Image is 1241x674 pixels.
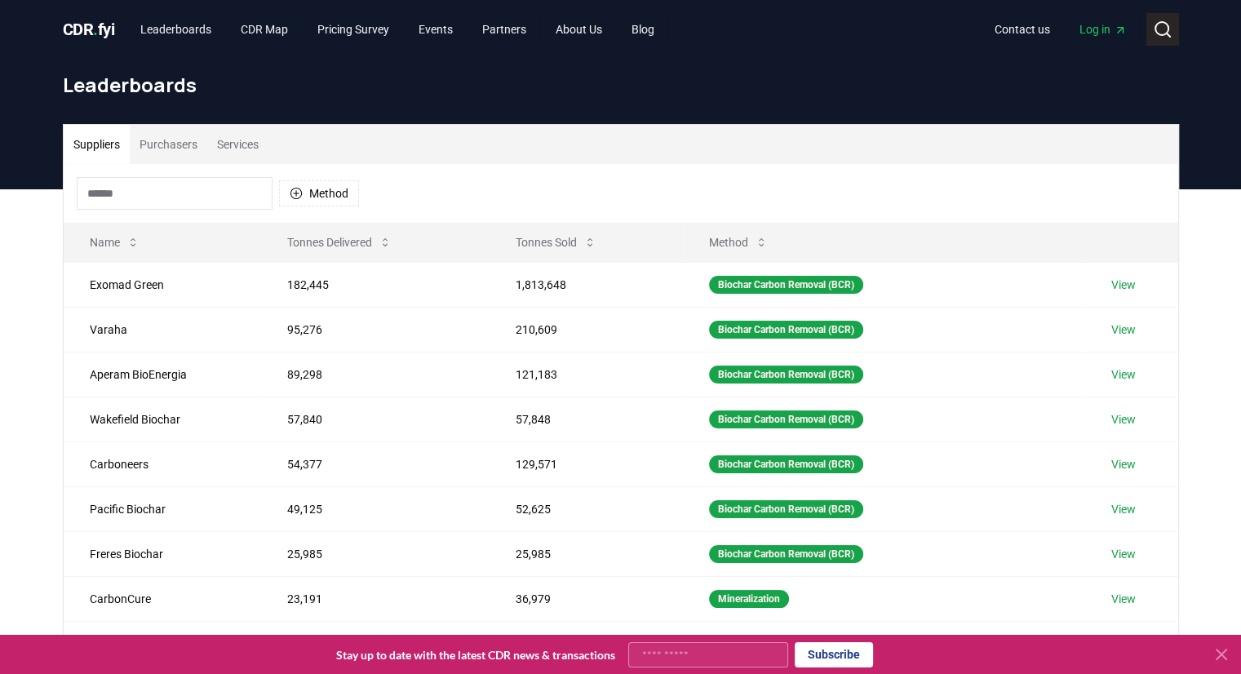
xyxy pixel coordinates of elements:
div: Biochar Carbon Removal (BCR) [709,500,863,518]
td: 52,625 [490,486,683,531]
div: Biochar Carbon Removal (BCR) [709,410,863,428]
a: View [1111,501,1136,517]
td: 57,848 [490,397,683,441]
td: 25,985 [490,531,683,576]
td: 25,985 [261,531,489,576]
a: Events [406,15,466,44]
td: Varaha [64,307,262,352]
a: Pricing Survey [304,15,402,44]
td: Planboo [64,621,262,666]
a: Contact us [982,15,1063,44]
td: 23,046 [261,621,489,666]
a: Partners [469,15,539,44]
td: Aperam BioEnergia [64,352,262,397]
td: Exomad Green [64,262,262,307]
td: 182,445 [261,262,489,307]
td: CarbonCure [64,576,262,621]
div: Biochar Carbon Removal (BCR) [709,321,863,339]
td: Pacific Biochar [64,486,262,531]
td: 34,404 [490,621,683,666]
div: Biochar Carbon Removal (BCR) [709,545,863,563]
button: Method [696,226,781,259]
td: 129,571 [490,441,683,486]
a: View [1111,591,1136,607]
button: Method [279,180,359,206]
a: Log in [1066,15,1140,44]
nav: Main [982,15,1140,44]
a: View [1111,456,1136,472]
button: Name [77,226,153,259]
td: 121,183 [490,352,683,397]
div: Biochar Carbon Removal (BCR) [709,455,863,473]
a: Blog [618,15,667,44]
a: About Us [543,15,615,44]
a: CDR.fyi [63,18,115,41]
td: 23,191 [261,576,489,621]
td: 54,377 [261,441,489,486]
nav: Main [127,15,667,44]
span: . [93,20,98,39]
span: Log in [1079,21,1127,38]
td: Freres Biochar [64,531,262,576]
td: Wakefield Biochar [64,397,262,441]
td: 210,609 [490,307,683,352]
h1: Leaderboards [63,72,1179,98]
button: Services [207,125,268,164]
td: 49,125 [261,486,489,531]
div: Mineralization [709,590,789,608]
a: View [1111,366,1136,383]
a: View [1111,321,1136,338]
a: View [1111,411,1136,428]
td: 95,276 [261,307,489,352]
div: Biochar Carbon Removal (BCR) [709,366,863,384]
td: 1,813,648 [490,262,683,307]
td: 36,979 [490,576,683,621]
a: Leaderboards [127,15,224,44]
button: Tonnes Sold [503,226,609,259]
a: CDR Map [228,15,301,44]
a: View [1111,277,1136,293]
td: 57,840 [261,397,489,441]
span: CDR fyi [63,20,115,39]
a: View [1111,546,1136,562]
button: Suppliers [64,125,130,164]
button: Tonnes Delivered [274,226,405,259]
td: Carboneers [64,441,262,486]
td: 89,298 [261,352,489,397]
div: Biochar Carbon Removal (BCR) [709,276,863,294]
button: Purchasers [130,125,207,164]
